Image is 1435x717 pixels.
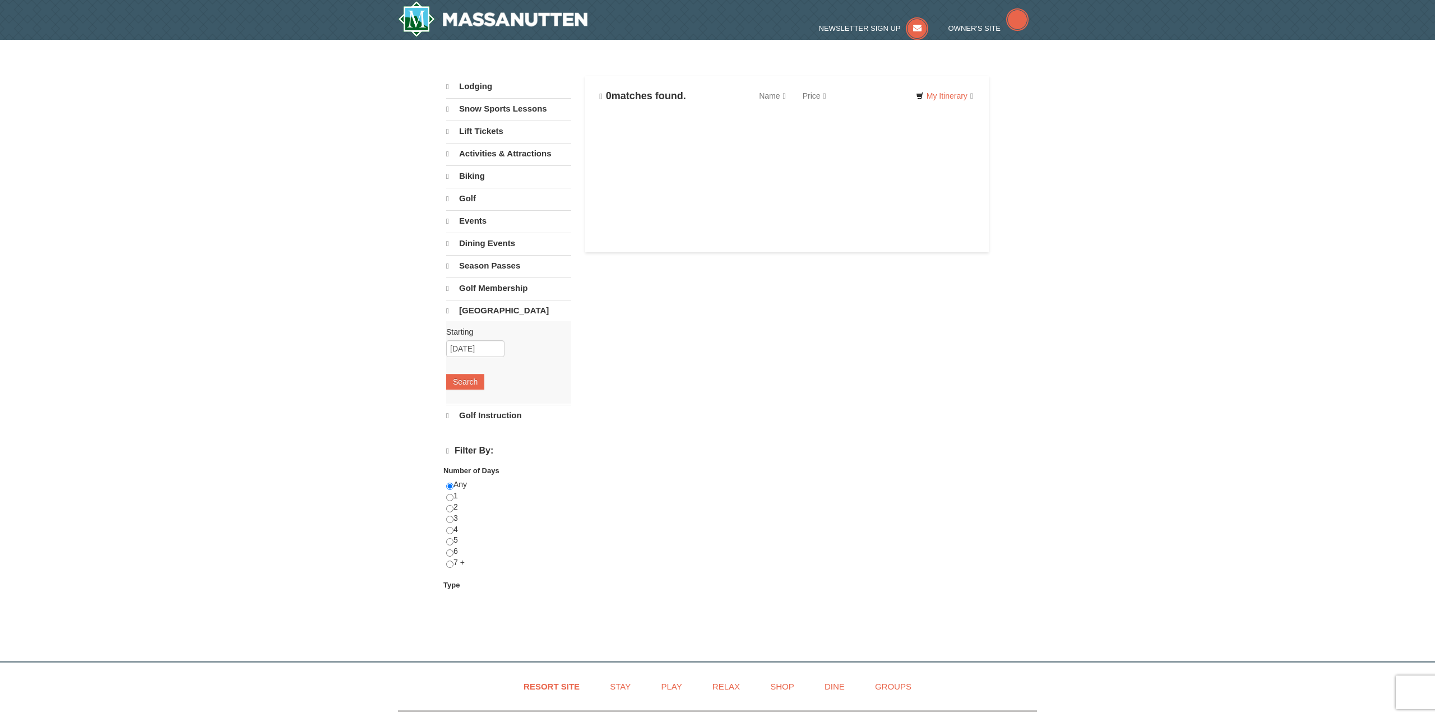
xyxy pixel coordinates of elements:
a: Snow Sports Lessons [446,98,571,119]
a: [GEOGRAPHIC_DATA] [446,300,571,321]
img: Massanutten Resort Logo [398,1,587,37]
a: Price [794,85,835,107]
a: Events [446,210,571,232]
a: Name [751,85,794,107]
a: Groups [861,674,925,699]
label: Starting [446,326,563,337]
a: Play [647,674,696,699]
a: Season Passes [446,255,571,276]
strong: Number of Days [443,466,499,475]
a: Dine [811,674,859,699]
a: Golf Membership [446,277,571,299]
a: Golf Instruction [446,405,571,426]
h4: Filter By: [446,446,571,456]
a: My Itinerary [909,87,980,104]
a: Stay [596,674,645,699]
div: Any 1 2 3 4 5 6 7 + [446,479,571,580]
a: Owner's Site [948,24,1029,33]
a: Lift Tickets [446,121,571,142]
button: Search [446,374,484,390]
a: Golf [446,188,571,209]
span: Owner's Site [948,24,1001,33]
a: Biking [446,165,571,187]
a: Newsletter Sign Up [819,24,929,33]
a: Dining Events [446,233,571,254]
a: Massanutten Resort [398,1,587,37]
a: Activities & Attractions [446,143,571,164]
a: Relax [698,674,754,699]
a: Shop [756,674,808,699]
a: Lodging [446,76,571,97]
a: Resort Site [510,674,594,699]
strong: Type [443,581,460,589]
span: Newsletter Sign Up [819,24,901,33]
